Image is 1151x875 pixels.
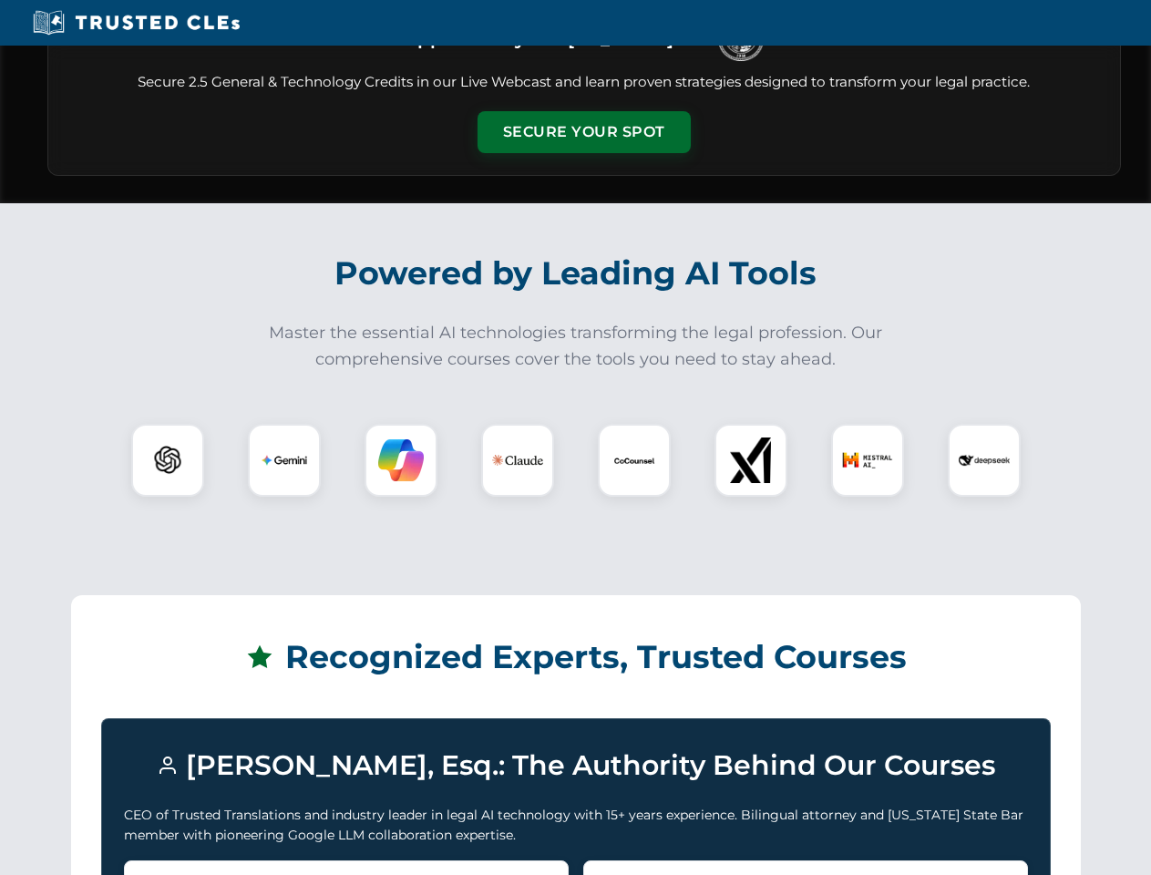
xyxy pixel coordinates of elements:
[481,424,554,497] div: Claude
[71,242,1081,305] h2: Powered by Leading AI Tools
[262,437,307,483] img: Gemini Logo
[141,434,194,487] img: ChatGPT Logo
[248,424,321,497] div: Gemini
[124,741,1028,790] h3: [PERSON_NAME], Esq.: The Authority Behind Our Courses
[728,437,774,483] img: xAI Logo
[714,424,787,497] div: xAI
[70,72,1098,93] p: Secure 2.5 General & Technology Credits in our Live Webcast and learn proven strategies designed ...
[492,435,543,486] img: Claude Logo
[378,437,424,483] img: Copilot Logo
[27,9,245,36] img: Trusted CLEs
[131,424,204,497] div: ChatGPT
[842,435,893,486] img: Mistral AI Logo
[948,424,1021,497] div: DeepSeek
[611,437,657,483] img: CoCounsel Logo
[365,424,437,497] div: Copilot
[478,111,691,153] button: Secure Your Spot
[598,424,671,497] div: CoCounsel
[257,320,895,373] p: Master the essential AI technologies transforming the legal profession. Our comprehensive courses...
[959,435,1010,486] img: DeepSeek Logo
[124,805,1028,846] p: CEO of Trusted Translations and industry leader in legal AI technology with 15+ years experience....
[101,625,1051,689] h2: Recognized Experts, Trusted Courses
[831,424,904,497] div: Mistral AI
